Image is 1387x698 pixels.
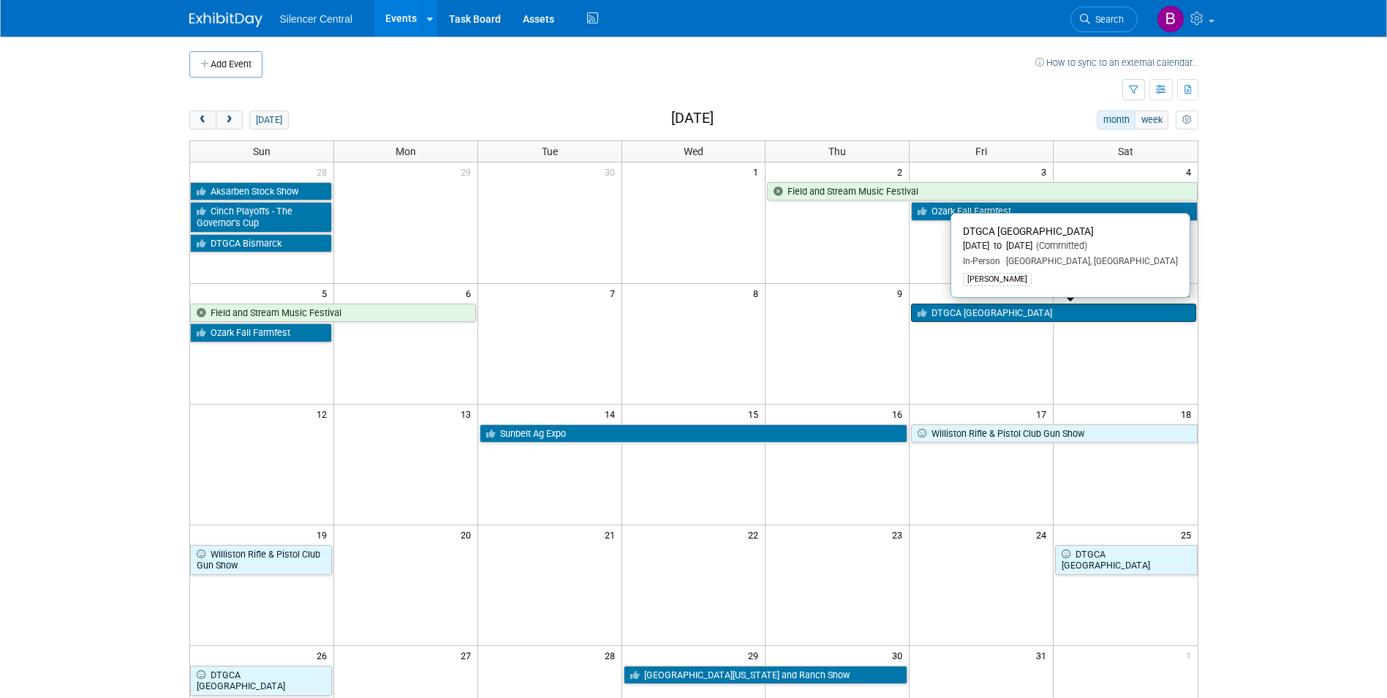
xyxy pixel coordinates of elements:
span: 14 [603,405,621,423]
span: 21 [603,525,621,544]
span: 13 [459,405,477,423]
a: Field and Stream Music Festival [767,182,1197,201]
span: Wed [684,146,703,157]
span: 8 [752,284,765,302]
a: Aksarben Stock Show [190,182,332,201]
span: 22 [747,525,765,544]
span: Fri [975,146,987,157]
span: 12 [315,405,333,423]
button: myCustomButton [1176,110,1198,130]
a: How to sync to an external calendar... [1035,57,1198,68]
a: Sunbelt Ag Expo [480,424,908,443]
span: 5 [320,284,333,302]
span: In-Person [963,256,1000,266]
span: 29 [459,162,477,181]
a: Cinch Playoffs - The Governor’s Cup [190,202,332,232]
span: Sat [1118,146,1133,157]
a: DTGCA [GEOGRAPHIC_DATA] [911,304,1195,323]
span: 24 [1035,525,1053,544]
span: 2 [896,162,909,181]
a: [GEOGRAPHIC_DATA][US_STATE] and Ranch Show [624,666,908,685]
span: Thu [828,146,846,157]
span: (Committed) [1032,240,1087,251]
span: 17 [1035,405,1053,423]
span: 6 [464,284,477,302]
a: Williston Rifle & Pistol Club Gun Show [190,545,332,575]
span: 18 [1179,405,1198,423]
span: Silencer Central [280,13,353,25]
a: DTGCA Bismarck [190,234,332,253]
span: Tue [542,146,558,157]
a: Search [1070,7,1138,32]
span: 20 [459,525,477,544]
span: 30 [603,162,621,181]
h2: [DATE] [671,110,714,127]
a: Williston Rifle & Pistol Club Gun Show [911,424,1197,443]
span: Search [1090,14,1124,25]
span: [GEOGRAPHIC_DATA], [GEOGRAPHIC_DATA] [1000,256,1178,266]
span: 9 [896,284,909,302]
button: Add Event [189,51,262,78]
span: 28 [603,646,621,664]
span: 7 [608,284,621,302]
span: 16 [891,405,909,423]
span: 23 [891,525,909,544]
span: DTGCA [GEOGRAPHIC_DATA] [963,225,1094,237]
a: Field and Stream Music Festival [190,304,476,323]
a: Ozark Fall Farmfest [911,202,1197,221]
span: 19 [315,525,333,544]
div: [DATE] to [DATE] [963,240,1178,252]
span: 1 [752,162,765,181]
button: week [1135,110,1168,130]
button: [DATE] [249,110,288,130]
div: [PERSON_NAME] [963,273,1032,286]
span: 31 [1035,646,1053,664]
button: month [1097,110,1135,130]
i: Personalize Calendar [1182,116,1192,125]
img: Billee Page [1157,5,1184,33]
span: 15 [747,405,765,423]
span: 30 [891,646,909,664]
button: next [216,110,243,130]
a: DTGCA [GEOGRAPHIC_DATA] [1055,545,1197,575]
span: 29 [747,646,765,664]
span: 26 [315,646,333,664]
span: Sun [253,146,271,157]
span: 25 [1179,525,1198,544]
button: prev [189,110,216,130]
span: 1 [1184,646,1198,664]
span: 28 [315,162,333,181]
span: 27 [459,646,477,664]
span: 3 [1040,162,1053,181]
a: Ozark Fall Farmfest [190,323,332,342]
a: DTGCA [GEOGRAPHIC_DATA] [190,666,332,696]
img: ExhibitDay [189,12,262,27]
span: 4 [1184,162,1198,181]
span: Mon [396,146,416,157]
